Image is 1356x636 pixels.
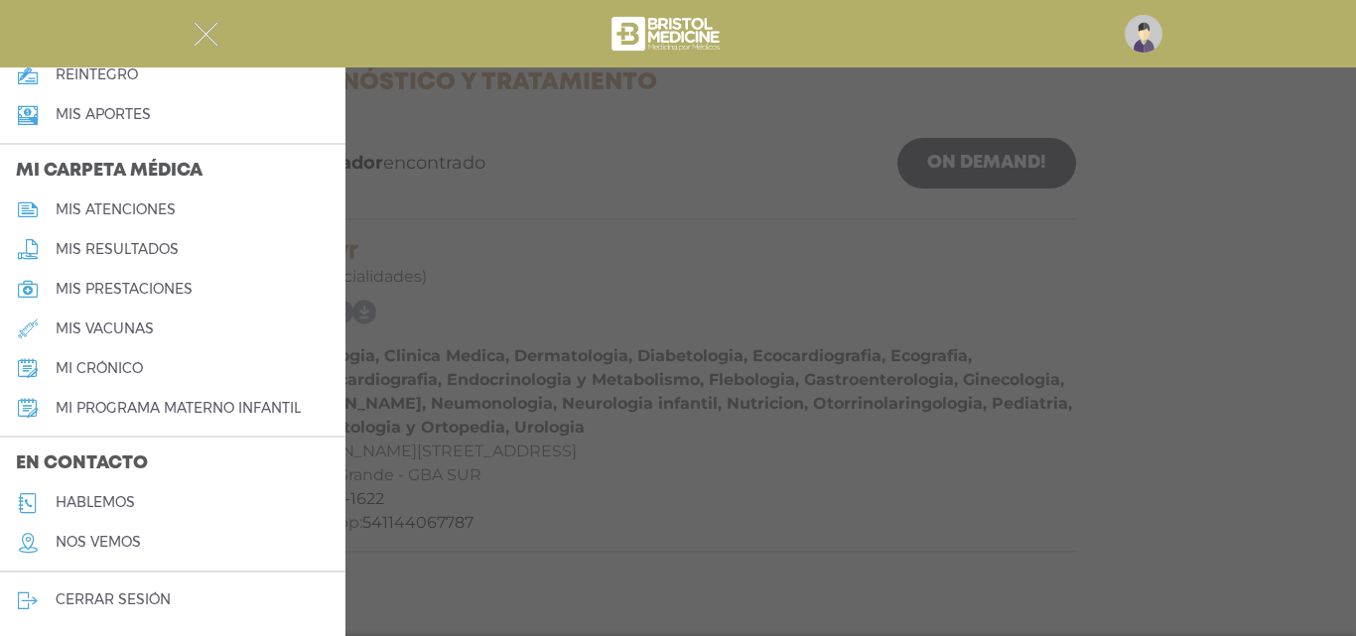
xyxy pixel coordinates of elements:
[56,360,143,377] h5: mi crónico
[194,22,218,47] img: Cober_menu-close-white.svg
[1125,15,1162,53] img: profile-placeholder.svg
[56,400,301,417] h5: mi programa materno infantil
[56,591,171,608] h5: cerrar sesión
[56,106,151,123] h5: Mis aportes
[56,320,154,337] h5: mis vacunas
[56,534,141,551] h5: nos vemos
[56,241,179,258] h5: mis resultados
[609,10,727,58] img: bristol-medicine-blanco.png
[56,494,135,511] h5: hablemos
[56,66,138,83] h5: reintegro
[56,281,193,298] h5: mis prestaciones
[56,201,176,218] h5: mis atenciones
